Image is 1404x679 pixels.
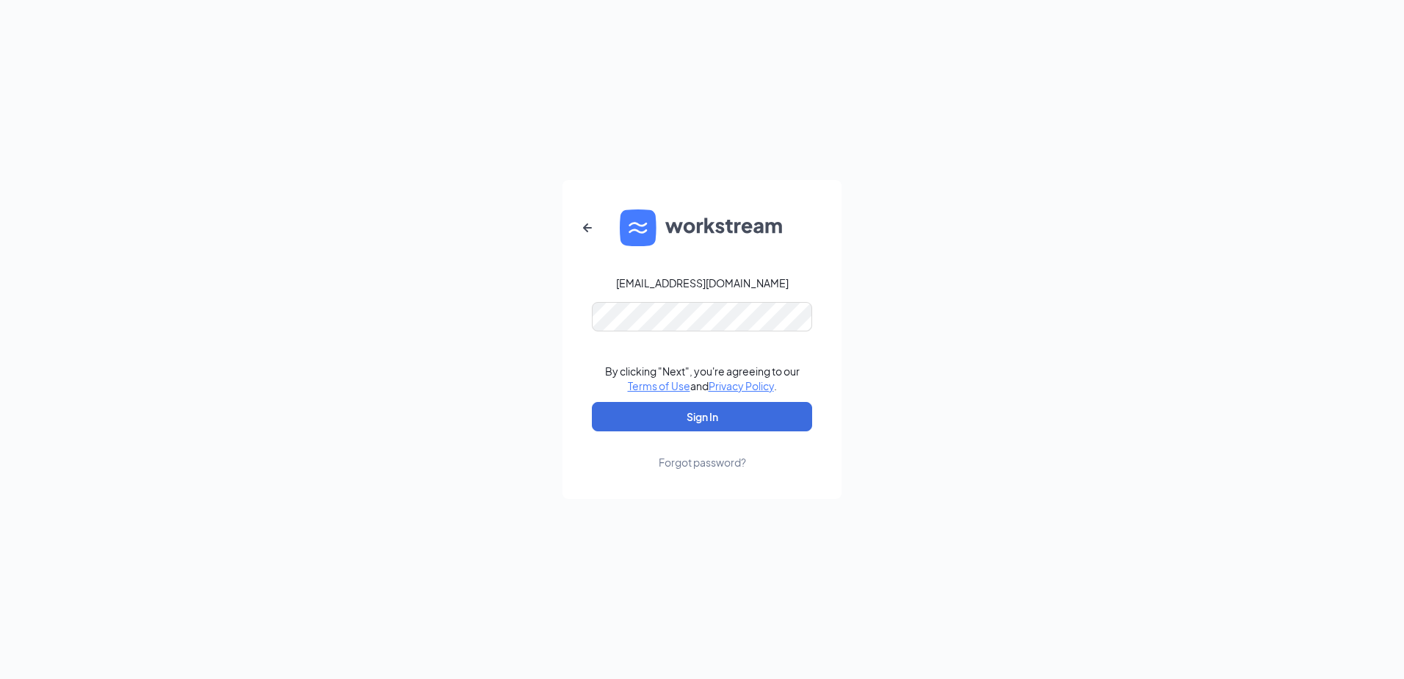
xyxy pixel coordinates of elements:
[592,402,812,431] button: Sign In
[620,209,784,246] img: WS logo and Workstream text
[579,219,596,237] svg: ArrowLeftNew
[709,379,774,392] a: Privacy Policy
[616,276,789,290] div: [EMAIL_ADDRESS][DOMAIN_NAME]
[659,431,746,470] a: Forgot password?
[605,364,800,393] div: By clicking "Next", you're agreeing to our and .
[659,455,746,470] div: Forgot password?
[570,210,605,245] button: ArrowLeftNew
[628,379,690,392] a: Terms of Use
